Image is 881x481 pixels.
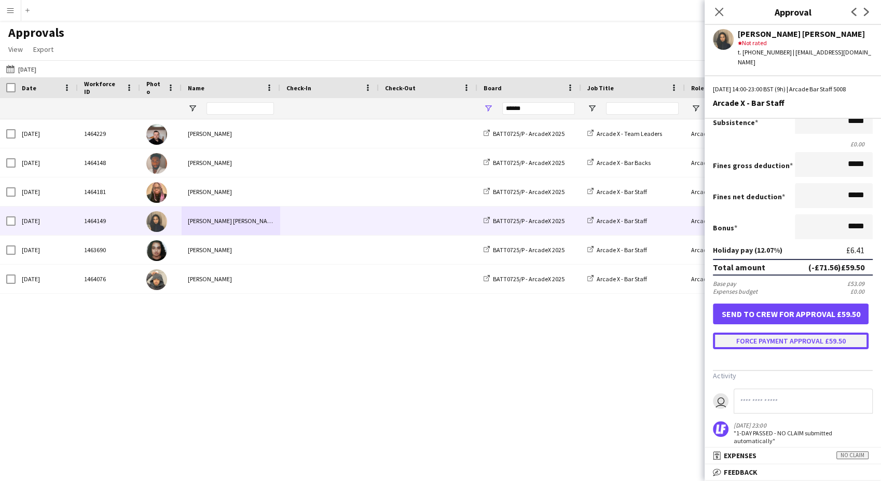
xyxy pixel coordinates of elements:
[182,265,280,293] div: [PERSON_NAME]
[597,159,651,167] span: Arcade X - Bar Backs
[724,468,758,477] span: Feedback
[484,217,565,225] a: BATT0725/P - ArcadeX 2025
[493,217,565,225] span: BATT0725/P - ArcadeX 2025
[78,119,140,148] div: 1464229
[146,153,167,174] img: Simson Armando-Daniel
[16,148,78,177] div: [DATE]
[484,104,493,113] button: Open Filter Menu
[846,245,873,255] div: £6.41
[182,177,280,206] div: [PERSON_NAME]
[188,104,197,113] button: Open Filter Menu
[836,451,869,459] span: No claim
[713,333,869,349] button: Force payment approval £59.50
[493,130,565,138] span: BATT0725/P - ArcadeX 2025
[587,188,647,196] a: Arcade X - Bar Staff
[493,275,565,283] span: BATT0725/P - ArcadeX 2025
[146,269,167,290] img: Conor Doherty
[146,124,167,145] img: Preston Marquez
[502,102,575,115] input: Board Filter Input
[484,188,565,196] a: BATT0725/P - ArcadeX 2025
[847,280,873,287] div: £53.09
[713,118,758,127] label: Subsistence
[724,451,756,460] span: Expenses
[182,148,280,177] div: [PERSON_NAME]
[685,119,789,148] div: Arcade Team Leader 5006
[484,84,502,92] span: Board
[587,84,614,92] span: Job Title
[587,275,647,283] a: Arcade X - Bar Staff
[734,429,841,445] div: "1-DAY PASSED - NO CLAIM submitted automatically"
[493,246,565,254] span: BATT0725/P - ArcadeX 2025
[4,43,27,56] a: View
[16,177,78,206] div: [DATE]
[713,161,793,170] label: Fines gross deduction
[713,140,873,148] div: £0.00
[385,84,416,92] span: Check-Out
[16,236,78,264] div: [DATE]
[29,43,58,56] a: Export
[850,287,873,295] div: £0.00
[713,280,736,287] div: Base pay
[713,245,782,255] label: Holiday pay (12.07%)
[33,45,53,54] span: Export
[685,265,789,293] div: Arcade Bar Staff 5008
[146,240,167,261] img: Silvia Ali
[691,104,700,113] button: Open Filter Menu
[188,84,204,92] span: Name
[713,287,758,295] div: Expenses budget
[738,48,873,66] div: t. [PHONE_NUMBER] | [EMAIL_ADDRESS][DOMAIN_NAME]
[606,102,679,115] input: Job Title Filter Input
[78,148,140,177] div: 1464148
[4,63,38,75] button: [DATE]
[146,211,167,232] img: Shusmita Shusmita
[78,177,140,206] div: 1464181
[78,236,140,264] div: 1463690
[705,464,881,480] mat-expansion-panel-header: Feedback
[587,246,647,254] a: Arcade X - Bar Staff
[587,104,597,113] button: Open Filter Menu
[484,130,565,138] a: BATT0725/P - ArcadeX 2025
[182,207,280,235] div: [PERSON_NAME] [PERSON_NAME]
[16,265,78,293] div: [DATE]
[713,371,873,380] h3: Activity
[146,182,167,203] img: Anneasa Grandison
[713,262,765,272] div: Total amount
[597,130,662,138] span: Arcade X - Team Leaders
[685,148,789,177] div: Arcade Bar Staff 5008
[713,192,785,201] label: Fines net deduction
[207,102,274,115] input: Name Filter Input
[713,85,873,94] div: [DATE] 14:00-23:00 BST (9h) | Arcade Bar Staff 5008
[734,421,841,429] div: [DATE] 23:00
[484,275,565,283] a: BATT0725/P - ArcadeX 2025
[484,246,565,254] a: BATT0725/P - ArcadeX 2025
[705,448,881,463] mat-expansion-panel-header: ExpensesNo claim
[182,236,280,264] div: [PERSON_NAME]
[8,45,23,54] span: View
[685,236,789,264] div: Arcade Bar Staff 5008
[738,29,873,38] div: [PERSON_NAME] [PERSON_NAME]
[587,217,647,225] a: Arcade X - Bar Staff
[713,304,869,324] button: Send to crew for approval £59.50
[713,98,873,107] div: Arcade X - Bar Staff
[493,159,565,167] span: BATT0725/P - ArcadeX 2025
[597,275,647,283] span: Arcade X - Bar Staff
[146,80,163,95] span: Photo
[685,177,789,206] div: Arcade Bar Staff 5008
[808,262,864,272] div: (-£71.56) £59.50
[16,207,78,235] div: [DATE]
[16,119,78,148] div: [DATE]
[78,265,140,293] div: 1464076
[484,159,565,167] a: BATT0725/P - ArcadeX 2025
[78,207,140,235] div: 1464149
[493,188,565,196] span: BATT0725/P - ArcadeX 2025
[286,84,311,92] span: Check-In
[182,119,280,148] div: [PERSON_NAME]
[587,130,662,138] a: Arcade X - Team Leaders
[84,80,121,95] span: Workforce ID
[597,217,647,225] span: Arcade X - Bar Staff
[705,5,881,19] h3: Approval
[597,246,647,254] span: Arcade X - Bar Staff
[587,159,651,167] a: Arcade X - Bar Backs
[691,84,704,92] span: Role
[713,223,737,232] label: Bonus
